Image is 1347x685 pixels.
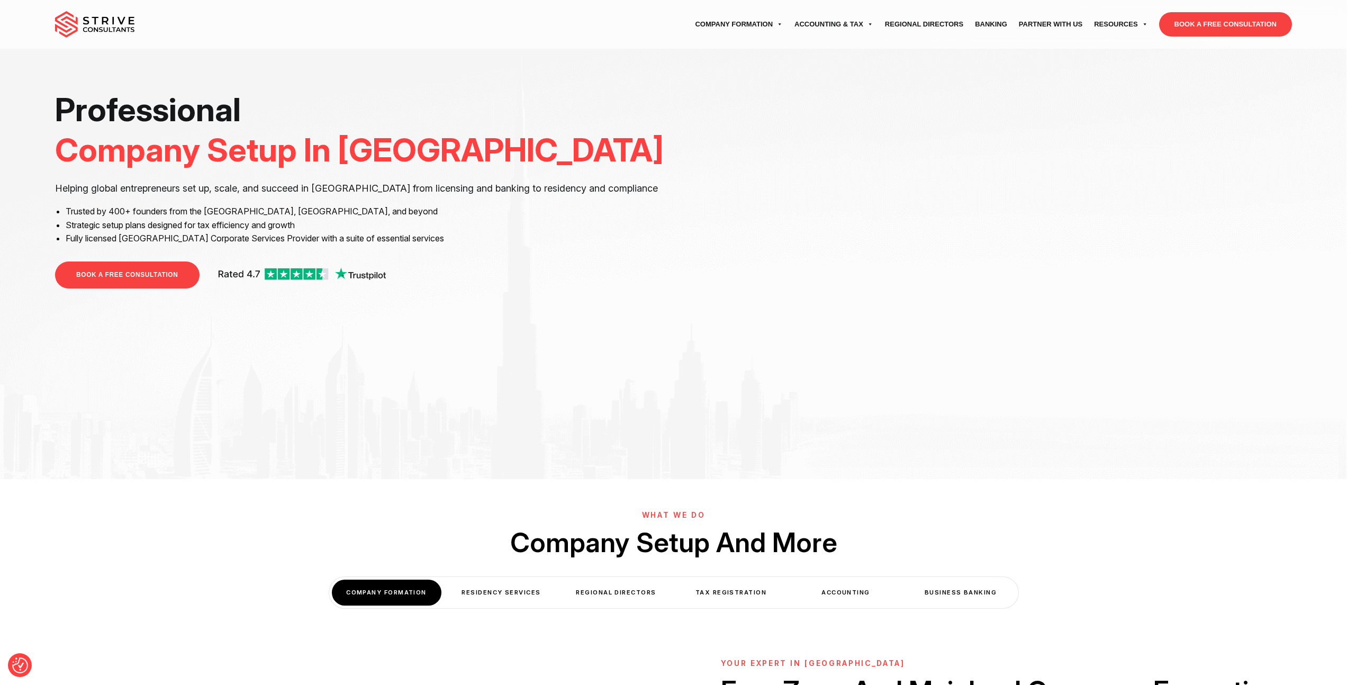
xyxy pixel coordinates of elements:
[66,232,665,246] li: Fully licensed [GEOGRAPHIC_DATA] Corporate Services Provider with a suite of essential services
[721,659,1300,668] h6: YOUR EXPERT IN [GEOGRAPHIC_DATA]
[676,580,786,606] div: Tax Registration
[1088,10,1153,39] a: Resources
[791,580,901,606] div: Accounting
[332,580,441,606] div: COMPANY FORMATION
[906,580,1016,606] div: Business Banking
[879,10,969,39] a: Regional Directors
[562,580,671,606] div: Regional Directors
[1013,10,1088,39] a: Partner with Us
[55,90,665,170] h1: Professional
[55,130,664,169] span: Company Setup In [GEOGRAPHIC_DATA]
[12,657,28,673] button: Consent Preferences
[682,90,1292,434] iframe: <br />
[969,10,1013,39] a: Banking
[66,219,665,232] li: Strategic setup plans designed for tax efficiency and growth
[689,10,789,39] a: Company Formation
[789,10,879,39] a: Accounting & Tax
[55,11,134,38] img: main-logo.svg
[1159,12,1292,37] a: BOOK A FREE CONSULTATION
[66,205,665,219] li: Trusted by 400+ founders from the [GEOGRAPHIC_DATA], [GEOGRAPHIC_DATA], and beyond
[55,181,665,196] p: Helping global entrepreneurs set up, scale, and succeed in [GEOGRAPHIC_DATA] from licensing and b...
[12,657,28,673] img: Revisit consent button
[55,262,199,289] a: BOOK A FREE CONSULTATION
[447,580,556,606] div: Residency Services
